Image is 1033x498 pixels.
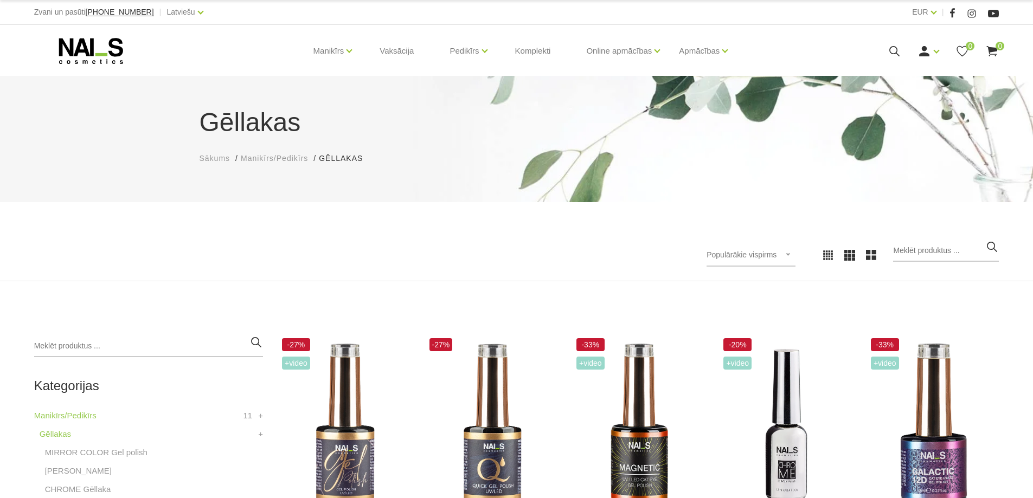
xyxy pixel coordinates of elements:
a: Online apmācības [586,29,652,73]
a: + [258,409,263,422]
span: | [942,5,944,19]
span: +Video [576,357,605,370]
a: Manikīrs [313,29,344,73]
span: +Video [723,357,752,370]
a: [PERSON_NAME] [45,464,112,477]
a: MIRROR COLOR Gel polish [45,446,147,459]
span: Manikīrs/Pedikīrs [241,154,308,163]
span: -27% [282,338,310,351]
h2: Kategorijas [34,379,263,393]
span: 0 [966,42,974,50]
span: -33% [871,338,899,351]
a: + [258,428,263,441]
span: -33% [576,338,605,351]
a: Latviešu [167,5,195,18]
span: Populārākie vispirms [707,250,777,259]
div: Zvani un pasūti [34,5,154,19]
input: Meklēt produktus ... [893,240,999,262]
a: Manikīrs/Pedikīrs [241,153,308,164]
span: +Video [871,357,899,370]
span: +Video [282,357,310,370]
h1: Gēllakas [200,103,834,142]
a: CHROME Gēllaka [45,483,111,496]
a: Apmācības [679,29,720,73]
span: -27% [429,338,453,351]
a: EUR [912,5,928,18]
span: Sākums [200,154,230,163]
a: Manikīrs/Pedikīrs [34,409,97,422]
a: Komplekti [506,25,560,77]
a: 0 [985,44,999,58]
a: 0 [955,44,969,58]
a: Sākums [200,153,230,164]
a: [PHONE_NUMBER] [86,8,154,16]
a: Vaksācija [371,25,422,77]
li: Gēllakas [319,153,374,164]
a: Gēllakas [40,428,71,441]
span: 0 [996,42,1004,50]
input: Meklēt produktus ... [34,335,263,357]
span: 11 [243,409,252,422]
span: | [159,5,162,19]
a: Pedikīrs [450,29,479,73]
span: -20% [723,338,752,351]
